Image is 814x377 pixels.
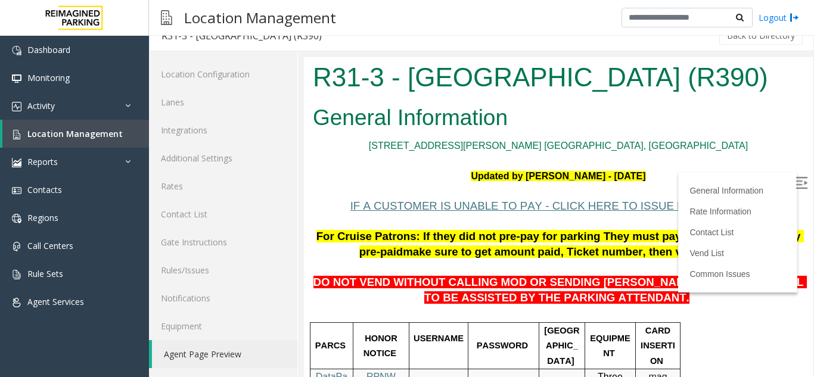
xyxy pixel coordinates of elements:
a: Rates [149,172,297,200]
span: Regions [27,212,58,223]
span: Activity [27,100,55,111]
a: Rules/Issues [149,256,297,284]
span: make sure to get amount paid, Ticket number, then vend them out. [99,188,451,201]
img: pageIcon [161,3,172,32]
img: 'icon' [12,46,21,55]
a: [STREET_ADDRESS][PERSON_NAME] [GEOGRAPHIC_DATA], [GEOGRAPHIC_DATA] [65,83,444,94]
font: Updated by [PERSON_NAME] - [DATE] [167,114,341,124]
a: Vend List [386,191,420,201]
a: Contact List [149,200,297,228]
a: Location Configuration [149,60,297,88]
a: Equipment [149,312,297,340]
span: Location Management [27,128,123,139]
a: Rate Information [386,149,448,159]
a: Integrations [149,116,297,144]
span: EQUIPMENT [286,276,327,301]
span: HONOR NOTICE [60,276,96,301]
a: Lanes [149,88,297,116]
a: Logout [759,11,799,24]
a: Contact List [386,170,430,180]
span: CARD INSERTION [337,269,371,309]
span: Contacts [27,184,62,195]
a: Agent Page Preview [152,340,297,368]
a: Common Issues [386,212,446,222]
h2: General Information [9,45,500,76]
img: 'icon' [12,270,21,279]
span: [GEOGRAPHIC_DATA] [240,269,275,309]
a: IF A CUSTOMER IS UNABLE TO PAY - CLICK HERE TO ISSUE HONOR NOTICE [46,144,460,154]
h3: Location Management [178,3,342,32]
img: 'icon' [12,214,21,223]
a: Additional Settings [149,144,297,172]
span: Monitoring [27,72,70,83]
span: Rule Sets [27,268,63,279]
img: 'icon' [12,74,21,83]
img: Open/Close Sidebar Menu [492,120,504,132]
span: PARCS [11,283,42,293]
img: 'icon' [12,298,21,307]
h1: R31-3 - [GEOGRAPHIC_DATA] (R390) [9,2,500,39]
a: Notifications [149,284,297,312]
a: Gate Instructions [149,228,297,256]
a: General Information [386,129,459,138]
span: Dashboard [27,44,70,55]
span: For Cruise Patrons: If they did not pre-pay for parking They must pay for their Ticket. If they p... [13,173,500,201]
span: Reports [27,156,58,167]
img: 'icon' [12,102,21,111]
img: 'icon' [12,242,21,251]
span: Agent Services [27,296,84,307]
img: 'icon' [12,158,21,167]
img: 'icon' [12,186,21,195]
div: R31-3 - [GEOGRAPHIC_DATA] (R390) [161,28,322,43]
a: Location Management [2,120,149,148]
img: 'icon' [12,130,21,139]
img: logout [790,11,799,24]
button: Back to Directory [719,27,803,45]
a: DataPark [12,314,44,340]
span: DO NOT VEND WITHOUT CALLING MOD OR SENDING [PERSON_NAME] TO THE 5TH LEVEL TO BE ASSISTED BY THE P... [10,219,503,247]
span: IF A CUSTOMER IS UNABLE TO PAY - CLICK HERE TO ISSUE HONOR NOTICE [46,142,460,155]
span: Call Centers [27,240,73,251]
span: USERNAME [110,276,160,286]
span: PASSWORD [173,283,224,293]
